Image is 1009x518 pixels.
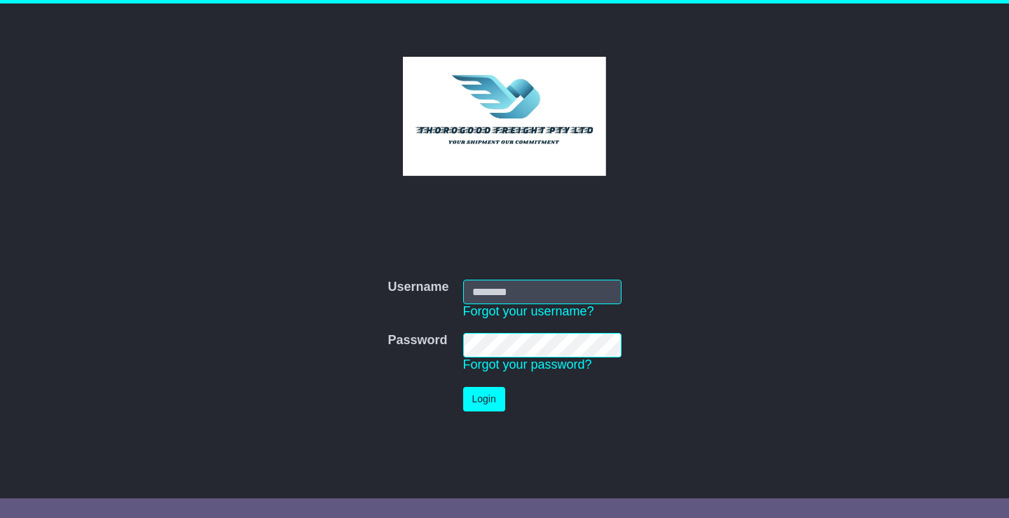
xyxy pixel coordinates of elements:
a: Forgot your password? [463,357,592,372]
button: Login [463,387,505,411]
label: Password [387,333,447,348]
img: Thorogood Freight Pty Ltd [403,57,607,176]
a: Forgot your username? [463,304,594,318]
label: Username [387,280,448,295]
